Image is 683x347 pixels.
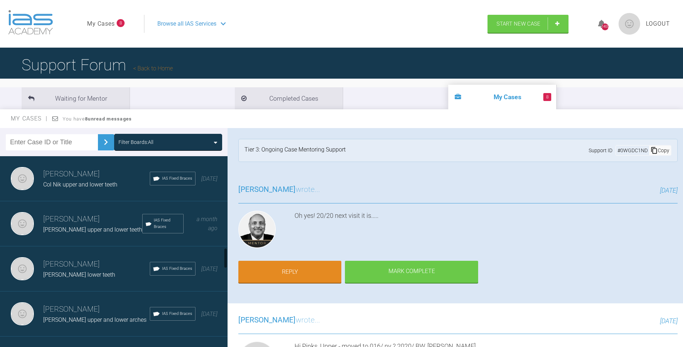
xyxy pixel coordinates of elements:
input: Enter Case ID or Title [6,134,98,150]
h3: wrote... [238,184,320,196]
img: Neil Fearns [11,257,34,280]
div: 1400 [602,23,608,30]
img: chevronRight.28bd32b0.svg [100,136,112,148]
span: 8 [543,93,551,101]
span: [PERSON_NAME] upper and lower arches [43,316,147,323]
li: Completed Cases [235,87,343,109]
h3: [PERSON_NAME] [43,303,150,316]
span: [DATE] [201,265,217,272]
span: [DATE] [201,175,217,182]
a: Logout [646,19,670,28]
div: Copy [649,146,671,155]
div: Mark Complete [345,261,478,283]
h3: [PERSON_NAME] [43,168,150,180]
span: You have [63,116,132,122]
a: My Cases [87,19,115,28]
span: [PERSON_NAME] [238,316,296,324]
li: Waiting for Mentor [22,87,130,109]
span: a month ago [197,216,217,232]
a: Start New Case [487,15,569,33]
h3: [PERSON_NAME] [43,213,142,225]
li: My Cases [448,85,556,109]
span: [PERSON_NAME] lower teeth [43,271,115,278]
span: Browse all IAS Services [157,19,216,28]
span: [PERSON_NAME] upper and lower teeth [43,226,142,233]
span: [DATE] [660,186,678,194]
strong: 8 unread messages [85,116,132,122]
img: Neil Fearns [11,212,34,235]
div: Tier 3: Ongoing Case Mentoring Support [244,145,346,156]
a: Reply [238,261,341,283]
h3: wrote... [238,314,320,326]
span: My Cases [11,115,48,122]
span: Support ID [589,146,612,154]
span: Start New Case [496,21,540,27]
img: profile.png [619,13,640,35]
img: logo-light.3e3ef733.png [8,10,53,35]
span: IAS Fixed Braces [154,217,180,230]
h3: [PERSON_NAME] [43,258,150,271]
h1: Support Forum [22,52,173,78]
span: IAS Fixed Braces [162,175,192,182]
span: IAS Fixed Braces [162,311,192,317]
img: Neil Fearns [11,302,34,325]
span: [DATE] [660,317,678,325]
div: Filter Boards: All [118,138,153,146]
span: 8 [117,19,125,27]
span: [PERSON_NAME] [238,185,296,194]
div: # 0WGDC1ND [616,146,649,154]
span: IAS Fixed Braces [162,265,192,272]
span: Col Nik upper and lower teeth [43,181,117,188]
div: Oh yes! 20/20 next visit it is..... [295,211,678,251]
img: Utpalendu Bose [238,211,276,248]
img: Neil Fearns [11,167,34,190]
a: Back to Home [133,65,173,72]
span: [DATE] [201,311,217,317]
